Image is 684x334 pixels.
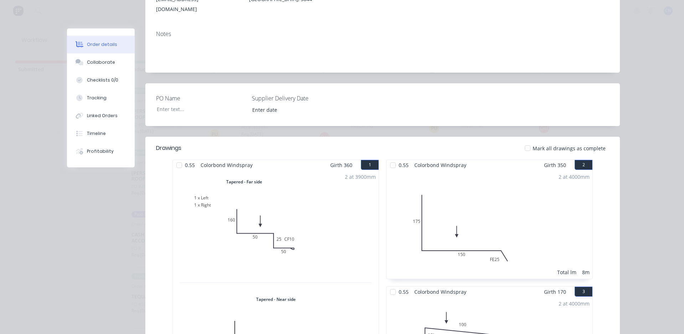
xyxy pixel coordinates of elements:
[182,160,198,170] span: 0.55
[559,173,590,181] div: 2 at 4000mm
[87,41,117,48] div: Order details
[198,160,255,170] span: Colorbond Windspray
[559,300,590,307] div: 2 at 4000mm
[156,94,245,103] label: PO Name
[411,287,469,297] span: Colorbond Windspray
[87,59,115,66] div: Collaborate
[387,170,592,279] div: 0175FE251502 at 4000mmTotal lm8m
[575,287,592,297] button: 3
[67,125,135,142] button: Timeline
[557,268,576,276] div: Total lm
[67,53,135,71] button: Collaborate
[87,95,107,101] div: Tracking
[87,148,114,155] div: Profitability
[582,268,590,276] div: 8m
[361,160,379,170] button: 1
[396,160,411,170] span: 0.55
[67,36,135,53] button: Order details
[67,89,135,107] button: Tracking
[345,173,376,181] div: 2 at 3900mm
[87,113,118,119] div: Linked Orders
[544,287,566,297] span: Girth 170
[67,142,135,160] button: Profitability
[67,71,135,89] button: Checklists 0/0
[411,160,469,170] span: Colorbond Windspray
[247,104,336,115] input: Enter date
[87,130,106,137] div: Timeline
[575,160,592,170] button: 2
[533,145,606,152] span: Mark all drawings as complete
[252,94,341,103] label: Supplier Delivery Date
[330,160,352,170] span: Girth 360
[87,77,118,83] div: Checklists 0/0
[156,31,609,37] div: Notes
[396,287,411,297] span: 0.55
[156,144,181,152] div: Drawings
[67,107,135,125] button: Linked Orders
[544,160,566,170] span: Girth 350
